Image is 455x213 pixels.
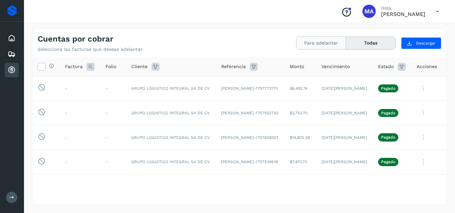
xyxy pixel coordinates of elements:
td: - [100,150,126,174]
span: Acciones [417,63,437,70]
td: [DATE][PERSON_NAME] [316,125,373,150]
td: [PERSON_NAME]-1757628357 [216,125,284,150]
td: - [100,125,126,150]
td: GRUPO LOGISTICO INTEGRAL SA DE CV [126,125,216,150]
p: Pagado [381,111,395,115]
span: Descargar [416,40,436,46]
span: Folio [106,63,116,70]
td: [DATE][PERSON_NAME] [316,174,373,199]
td: [PERSON_NAME]-1757552793 [216,101,284,125]
td: - [60,150,100,174]
td: - [100,101,126,125]
button: Descargar [401,37,441,49]
div: Cuentas por cobrar [5,63,19,77]
span: Cliente [131,63,148,70]
td: - [60,174,100,199]
td: $14,802.38 [284,125,316,150]
td: - [60,101,100,125]
p: Pagado [381,86,395,91]
p: MIGUEL ANGEL LARIOS BRAVO [381,11,425,17]
td: - [60,76,100,101]
p: Hola, [381,5,425,11]
button: Todas [346,37,395,49]
button: Para adelantar [296,37,346,49]
td: [DATE][PERSON_NAME] [316,101,373,125]
td: - [100,76,126,101]
div: Inicio [5,31,19,46]
td: [DATE][PERSON_NAME] [316,76,373,101]
td: $13,878.15 [284,174,316,199]
span: Referencia [221,63,246,70]
td: $7,470.73 [284,150,316,174]
td: [PERSON_NAME]-1757539518 [216,150,284,174]
span: Vencimiento [321,63,350,70]
td: $6,492.74 [284,76,316,101]
span: Monto [290,63,304,70]
td: $2,753.70 [284,101,316,125]
p: Pagado [381,135,395,140]
span: Estado [378,63,394,70]
td: [PERSON_NAME]-1757773170 [216,76,284,101]
div: Embarques [5,47,19,61]
td: [DATE][PERSON_NAME] [316,150,373,174]
span: Factura [65,63,83,70]
p: Selecciona las facturas que deseas adelantar [38,47,143,52]
td: - [100,174,126,199]
td: GRUPO LOGISTICO INTEGRAL SA DE CV [126,101,216,125]
td: - [60,125,100,150]
p: Pagado [381,160,395,164]
td: GRUPO LOGISTICO INTEGRAL SA DE CV [126,76,216,101]
td: GRUPO LOGISTICO INTEGRAL SA DE CV [126,150,216,174]
td: GRUPO LOGISTICO INTEGRAL SA DE CV [126,174,216,199]
td: [PERSON_NAME]-95 [216,174,284,199]
h4: Cuentas por cobrar [38,34,113,44]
